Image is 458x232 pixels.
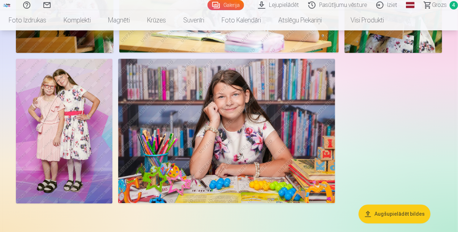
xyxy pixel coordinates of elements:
a: Atslēgu piekariņi [270,10,330,30]
a: Suvenīri [175,10,213,30]
span: Grozs [432,1,447,9]
a: Komplekti [55,10,99,30]
button: Augšupielādēt bildes [359,204,431,223]
a: Foto kalendāri [213,10,270,30]
a: Visi produkti [330,10,393,30]
a: Krūzes [138,10,175,30]
img: /fa1 [3,3,11,7]
span: 4 [450,1,458,9]
a: Magnēti [99,10,138,30]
